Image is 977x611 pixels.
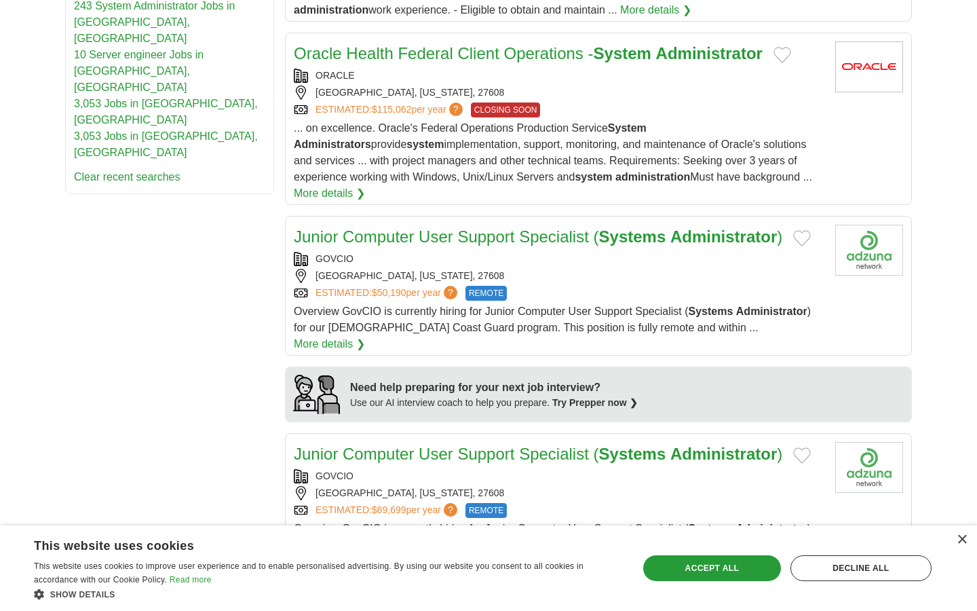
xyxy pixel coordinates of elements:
[294,486,824,500] div: [GEOGRAPHIC_DATA], [US_STATE], 27608
[444,286,457,299] span: ?
[294,138,371,150] strong: Administrators
[670,445,777,463] strong: Administrator
[34,561,583,585] span: This website uses cookies to improve user experience and to enable personalised advertising. By u...
[643,555,781,581] div: Accept all
[670,227,777,246] strong: Administrator
[689,305,733,317] strong: Systems
[835,41,903,92] img: Oracle logo
[170,575,212,585] a: Read more, opens a new window
[74,98,258,126] a: 3,053 Jobs in [GEOGRAPHIC_DATA], [GEOGRAPHIC_DATA]
[350,396,638,410] div: Use our AI interview coach to help you prepare.
[790,555,932,581] div: Decline all
[608,122,647,134] strong: System
[736,305,807,317] strong: Administrator
[552,397,638,408] a: Try Prepper now ❯
[50,590,115,599] span: Show details
[465,503,507,518] span: REMOTE
[294,445,782,463] a: Junior Computer User Support Specialist (Systems Administrator)
[74,49,204,93] a: 10 Server engineer Jobs in [GEOGRAPHIC_DATA], [GEOGRAPHIC_DATA]
[835,225,903,276] img: GovCIO logo
[957,535,967,545] div: Close
[835,442,903,493] img: GovCIO logo
[465,286,507,301] span: REMOTE
[294,44,763,62] a: Oracle Health Federal Client Operations -System Administrator
[471,103,541,117] span: CLOSING SOON
[74,171,180,183] a: Clear recent searches
[294,4,368,16] strong: administration
[444,503,457,517] span: ?
[656,44,763,62] strong: Administrator
[449,103,463,116] span: ?
[736,523,807,534] strong: Administrator
[294,523,811,551] span: Overview GovCIO is currently hiring for Junior Computer User Support Specialist ( ) for our [DEMO...
[74,130,258,158] a: 3,053 Jobs in [GEOGRAPHIC_DATA], [GEOGRAPHIC_DATA]
[315,253,353,264] a: GOVCIO
[372,104,411,115] span: $115,062
[689,523,733,534] strong: Systems
[793,230,811,246] button: Add to favorite jobs
[294,86,824,100] div: [GEOGRAPHIC_DATA], [US_STATE], 27608
[294,336,365,352] a: More details ❯
[294,305,811,333] span: Overview GovCIO is currently hiring for Junior Computer User Support Specialist ( ) for our [DEMO...
[315,70,355,81] a: ORACLE
[793,447,811,464] button: Add to favorite jobs
[34,587,621,601] div: Show details
[773,47,791,63] button: Add to favorite jobs
[615,171,690,183] strong: administration
[315,470,353,481] a: GOVCIO
[34,534,587,554] div: This website uses cookies
[294,227,782,246] a: Junior Computer User Support Specialist (Systems Administrator)
[372,504,406,515] span: $69,699
[294,185,365,202] a: More details ❯
[350,379,638,396] div: Need help preparing for your next job interview?
[599,445,666,463] strong: Systems
[575,171,612,183] strong: system
[599,227,666,246] strong: Systems
[315,103,465,117] a: ESTIMATED:$115,062per year?
[294,269,824,283] div: [GEOGRAPHIC_DATA], [US_STATE], 27608
[594,44,651,62] strong: System
[620,2,691,18] a: More details ❯
[315,286,460,301] a: ESTIMATED:$50,190per year?
[372,287,406,298] span: $50,190
[294,122,812,183] span: ... on excellence. Oracle's Federal Operations Production Service provide implementation, support...
[315,503,460,518] a: ESTIMATED:$69,699per year?
[406,138,444,150] strong: system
